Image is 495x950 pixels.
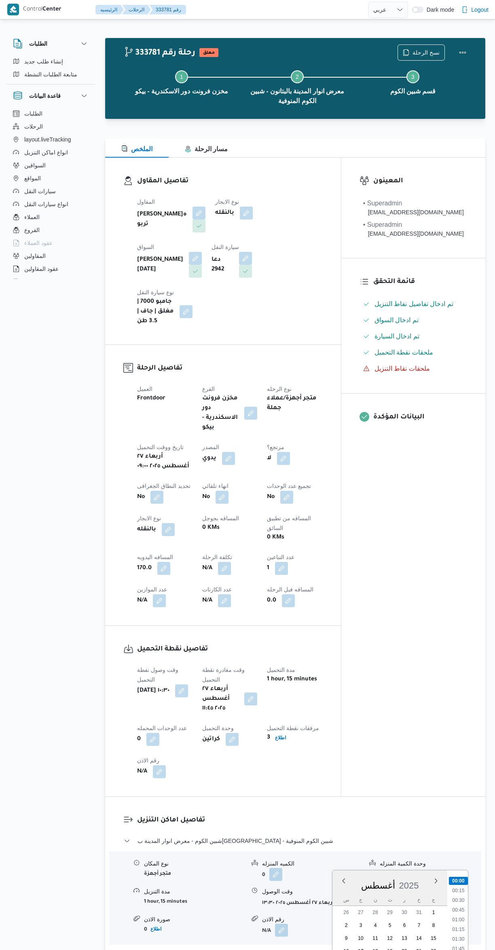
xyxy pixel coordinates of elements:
b: اطلاع [150,926,161,932]
span: تم ادخال السيارة [374,333,419,340]
button: المواقع [10,172,92,185]
div: خ [412,894,425,906]
span: ملحقات نقاط التنزيل [374,364,430,374]
b: يدوي [202,454,216,463]
span: نسخ الرحلة [412,48,440,57]
div: وحدة الكمية المنزله [380,859,481,868]
b: 1 hour, 15 minutes [144,899,187,905]
b: No [202,492,210,502]
span: سيارات النقل [24,186,56,196]
button: Next month [433,878,439,884]
div: day-3 [354,919,367,932]
span: • Superadmin mostafa.emad@illa.com.eg [363,198,464,217]
span: ملحقات نقاط التنزيل [374,365,430,372]
div: day-13 [398,932,411,945]
span: تم ادخال السواق [374,315,419,325]
button: ملحقات نقاط التنزيل [360,362,467,375]
span: المقاولين [24,251,46,261]
button: ملحقات نقطة التحميل [360,346,467,359]
span: المسافه اليدويه [137,554,173,560]
button: الفروع [10,224,92,236]
span: ملحقات نقطة التحميل [374,349,433,356]
span: 1 [180,74,183,80]
li: 00:45 [449,906,467,914]
button: تم ادخال تفاصيل نفاط التنزيل [360,298,467,310]
span: رقم الاذن [137,757,159,764]
b: أربعاء ٢٧ أغسطس ٢٠٢٥ ١٣:٣٠ [262,900,334,906]
li: 00:00 [449,877,468,885]
li: 00:30 [449,896,467,904]
span: 2 [296,74,299,80]
span: تم ادخال السيارة [374,331,419,341]
span: 2025 [399,880,419,891]
span: اجهزة التليفون [24,277,58,287]
span: مخزن فرونت دور الاسكندرية - بيكو [135,87,228,96]
li: 01:30 [449,935,467,943]
b: مخزن فرونت دور الاسكندرية - بيكو [202,394,239,433]
span: العميل [137,386,152,392]
div: day-30 [398,906,411,919]
b: كراتين [202,735,220,744]
button: الرئيسيه [95,5,124,15]
span: نوع الايجار [137,515,161,521]
div: day-10 [354,932,367,945]
b: [PERSON_NAME]ه تربو [137,210,187,229]
b: 0 [137,735,141,744]
b: أربعاء ٢٧ أغسطس ٢٠٢٥ ٠٩:٠٠ [137,452,191,471]
span: عقود العملاء [24,238,53,248]
b: 3 [267,733,270,743]
button: Actions [455,44,471,61]
span: سيارة النقل [212,244,239,250]
span: وحدة التحميل [202,725,234,731]
button: الطلبات [10,107,92,120]
li: 01:15 [449,925,467,933]
h3: تفاصيل المقاول [137,176,323,187]
div: س [340,894,353,906]
button: السواقين [10,159,92,172]
button: انواع اماكن التنزيل [10,146,92,159]
span: تجميع عدد الوحدات [267,483,311,489]
div: رقم الاذن [262,915,363,924]
button: تم ادخال السيارة [360,330,467,343]
b: Frontdoor [137,394,165,403]
div: مدة التنزيل [144,887,245,896]
b: N/A [202,564,212,573]
div: day-12 [383,932,396,945]
div: وقت الوصول [262,887,363,896]
b: 0 [262,872,265,878]
button: المقاولين [10,249,92,262]
span: مرفقات نقطة التحميل [267,725,319,731]
b: 170.0 [137,564,152,573]
div: day-5 [383,919,396,932]
button: اجهزة التليفون [10,275,92,288]
span: شبين الكوم - معرض انوار المدينة ب[GEOGRAPHIC_DATA] - شبين الكوم المنوفية [137,836,333,846]
div: الطلبات [6,55,95,84]
span: الملخص [121,146,152,152]
div: ح [354,894,367,906]
h2: 333781 رحلة رقم [124,48,195,59]
b: اطلاع [275,735,286,741]
h3: تفاصيل الرحلة [137,363,323,374]
span: المسافه بجوجل [202,515,239,521]
button: Logout [458,2,492,18]
div: ر [398,894,411,906]
div: day-14 [412,932,425,945]
h3: البيانات المؤكدة [373,412,467,423]
span: ملحقات نقطة التحميل [374,348,433,357]
h3: المعينون [373,176,467,187]
span: الفروع [24,225,40,235]
b: بالنقله [137,525,156,534]
b: متجر أجهزة/عملاء جملة [267,394,321,413]
div: day-2 [340,919,353,932]
b: معلق [203,51,215,55]
b: 0 KMs [202,523,220,533]
span: Dark mode [423,6,454,13]
div: • Superadmin [363,198,464,208]
button: 333781 رقم [149,5,186,15]
iframe: chat widget [8,918,34,942]
div: صورة الاذن [144,915,245,924]
span: نوع سيارة النقل [137,289,174,296]
span: تم ادخال تفاصيل نفاط التنزيل [374,300,453,307]
button: Previous Month [341,878,347,884]
span: العملاء [24,212,40,222]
